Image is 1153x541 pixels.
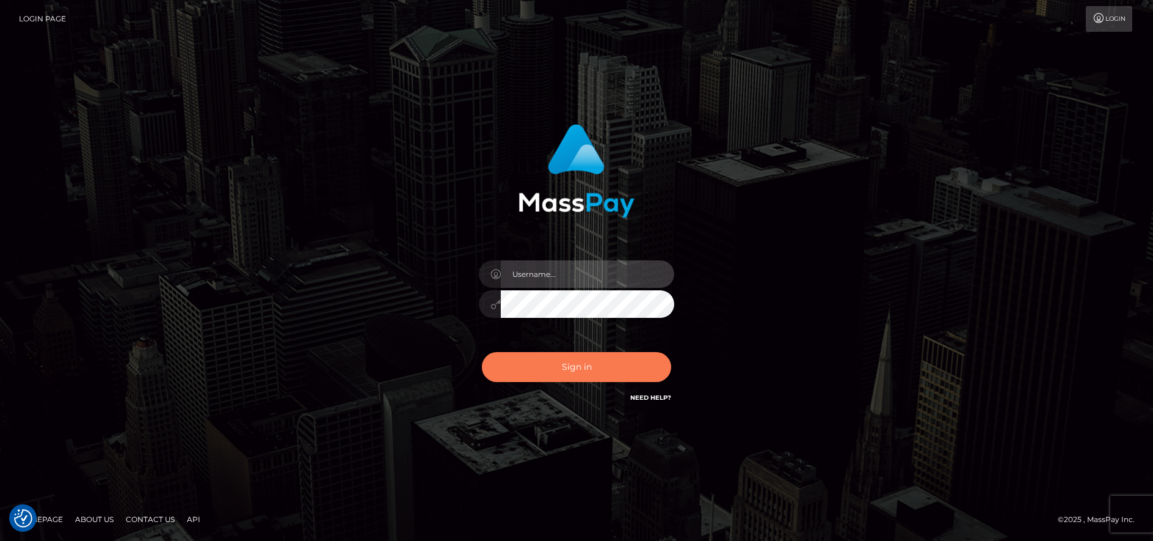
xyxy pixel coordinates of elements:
a: Homepage [13,510,68,529]
a: About Us [70,510,118,529]
a: Login Page [19,6,66,32]
img: MassPay Login [518,124,635,218]
input: Username... [501,260,674,288]
img: Revisit consent button [14,509,32,528]
button: Consent Preferences [14,509,32,528]
a: Contact Us [121,510,180,529]
button: Sign in [482,352,671,382]
div: © 2025 , MassPay Inc. [1058,513,1144,526]
a: API [182,510,205,529]
a: Login [1086,6,1132,32]
a: Need Help? [630,394,671,402]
